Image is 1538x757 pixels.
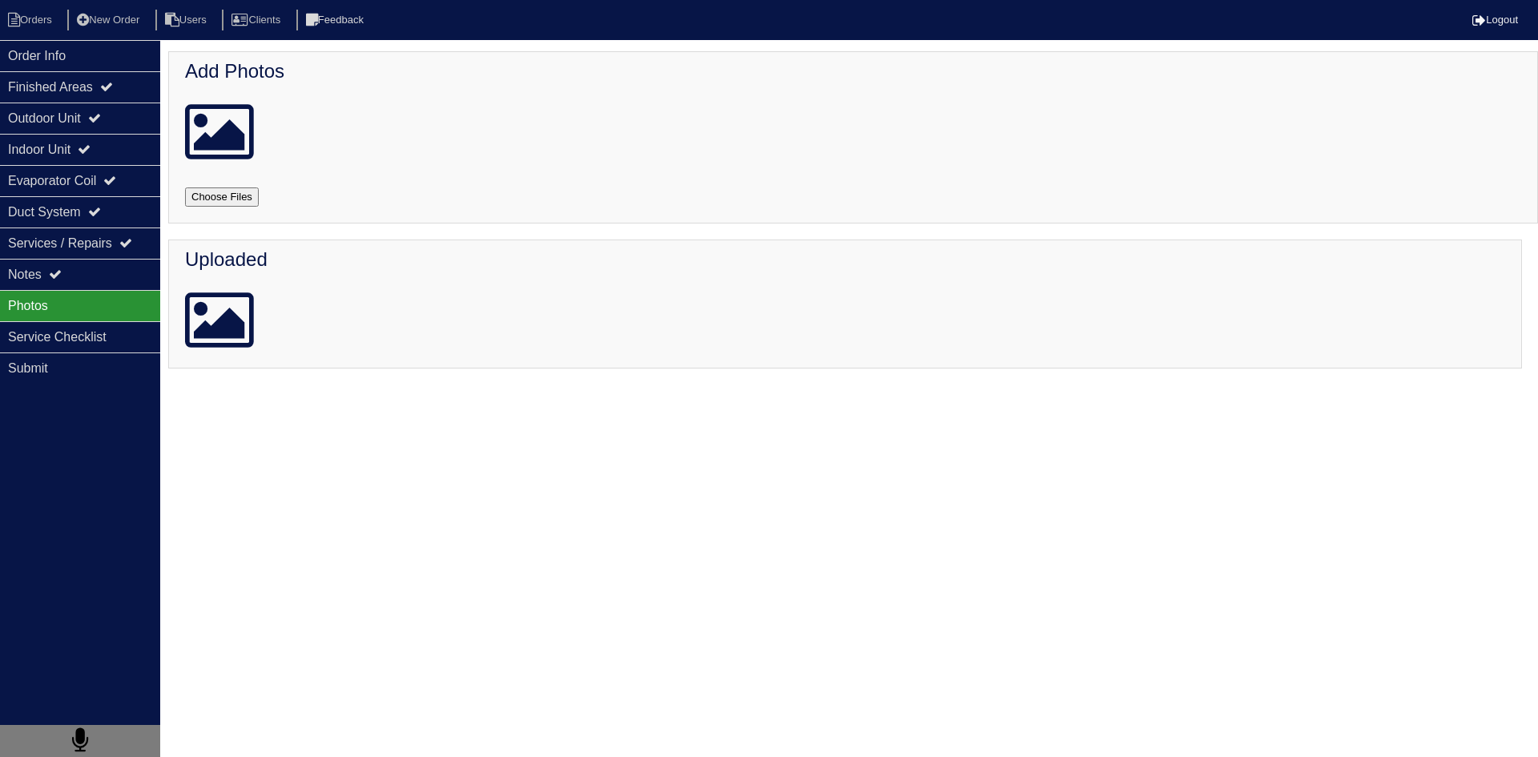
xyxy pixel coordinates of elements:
h4: Uploaded [185,248,1513,272]
a: Logout [1472,14,1518,26]
li: New Order [67,10,152,31]
h4: Add Photos [185,60,1529,83]
li: Users [155,10,219,31]
li: Feedback [296,10,376,31]
a: Users [155,14,219,26]
a: New Order [67,14,152,26]
li: Clients [222,10,293,31]
a: Clients [222,14,293,26]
